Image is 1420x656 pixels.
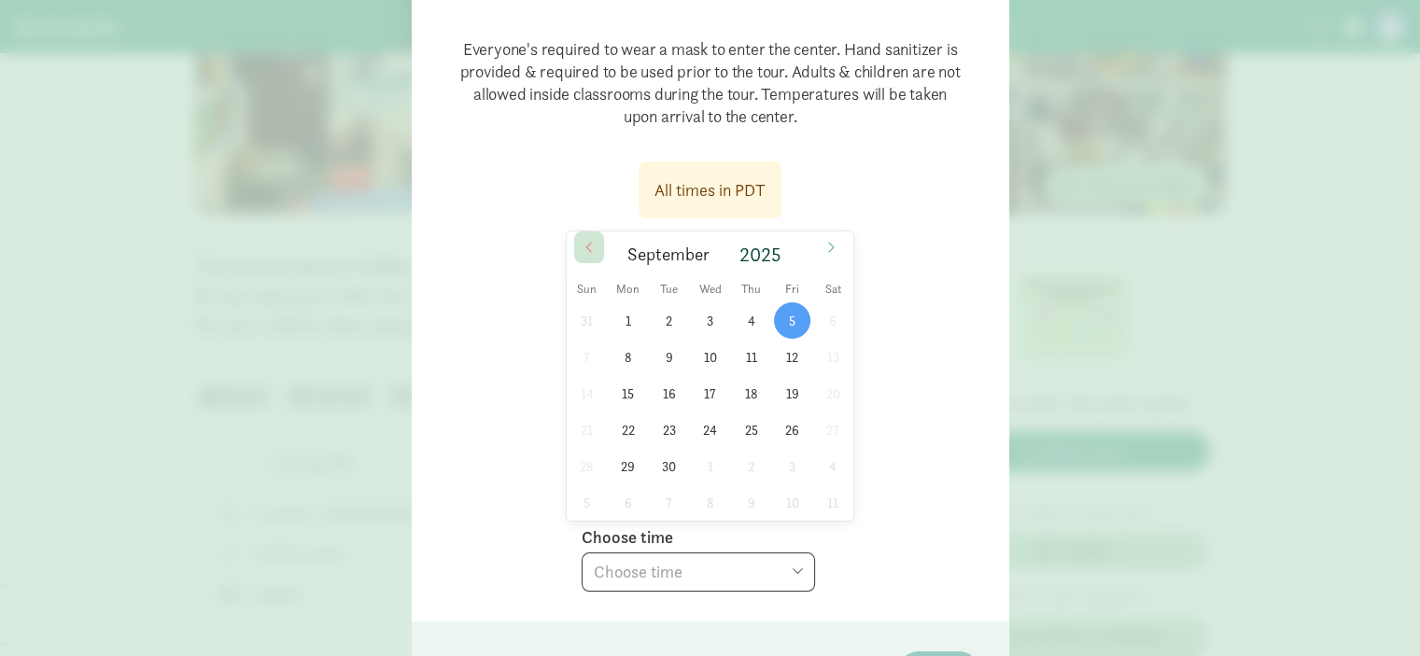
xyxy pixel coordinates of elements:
span: September 10, 2025 [692,339,728,375]
span: Mon [608,284,649,296]
span: September 3, 2025 [692,302,728,339]
span: September 2, 2025 [651,302,687,339]
span: September 17, 2025 [692,375,728,412]
span: September 23, 2025 [651,412,687,448]
span: September 25, 2025 [733,412,769,448]
span: September 12, 2025 [774,339,810,375]
span: September 22, 2025 [610,412,646,448]
span: October 1, 2025 [692,448,728,484]
span: September 26, 2025 [774,412,810,448]
span: Tue [649,284,690,296]
span: Sat [812,284,853,296]
span: September 16, 2025 [651,375,687,412]
span: September 24, 2025 [692,412,728,448]
span: September 9, 2025 [651,339,687,375]
span: September 1, 2025 [610,302,646,339]
span: Sun [567,284,608,296]
span: September 5, 2025 [774,302,810,339]
span: September 30, 2025 [651,448,687,484]
span: September [627,246,710,264]
div: All times in PDT [654,177,766,202]
span: Wed [690,284,731,296]
span: Thu [731,284,772,296]
p: Everyone's required to wear a mask to enter the center. Hand sanitizer is provided & required to ... [442,23,979,143]
span: September 8, 2025 [610,339,646,375]
span: September 11, 2025 [733,339,769,375]
span: September 4, 2025 [733,302,769,339]
label: Choose time [582,526,673,549]
span: September 19, 2025 [774,375,810,412]
span: September 18, 2025 [733,375,769,412]
span: September 15, 2025 [610,375,646,412]
span: Fri [771,284,812,296]
span: September 29, 2025 [610,448,646,484]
